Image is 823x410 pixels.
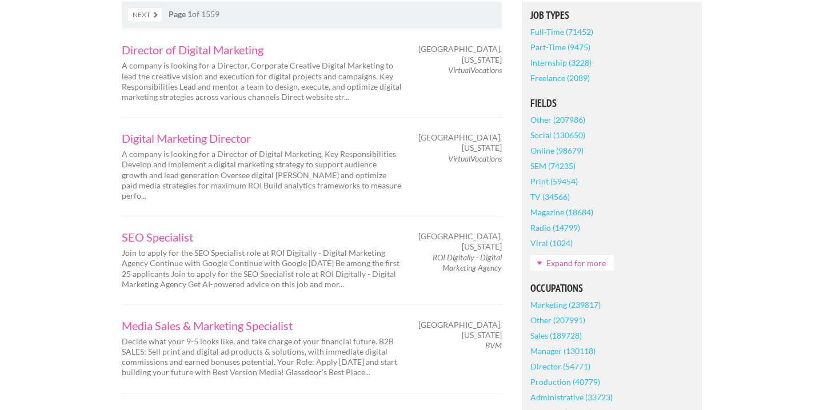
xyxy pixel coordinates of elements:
a: Next [128,8,162,21]
a: Director (54771) [530,359,590,374]
strong: Page 1 [169,9,192,19]
a: Digital Marketing Director [122,132,402,144]
a: Manager (130118) [530,343,596,359]
em: VirtualVocations [448,65,502,75]
a: Sales (189728) [530,328,582,343]
span: [GEOGRAPHIC_DATA], [US_STATE] [418,44,502,65]
h5: Job Types [530,10,693,21]
a: Social (130650) [530,127,585,143]
a: Expand for more [530,255,614,271]
em: BVM [485,340,502,350]
p: Decide what your 9-5 looks like, and take charge of your financial future. B2B SALES: Sell print ... [122,336,402,378]
a: Other (207991) [530,312,585,328]
a: Magazine (18684) [530,204,593,220]
span: [GEOGRAPHIC_DATA], [US_STATE] [418,231,502,252]
a: Internship (3228) [530,55,592,70]
a: Director of Digital Marketing [122,44,402,55]
a: SEO Specialist [122,231,402,243]
a: Full-Time (71452) [530,24,593,39]
a: Part-Time (9475) [530,39,590,55]
a: Production (40779) [530,374,600,389]
em: ROI Digitally - Digital Marketing Agency [433,252,502,272]
a: Media Sales & Marketing Specialist [122,320,402,331]
p: A company is looking for a Director of Digital Marketing. Key Responsibilities Develop and implem... [122,149,402,201]
a: TV (34566) [530,189,570,204]
a: Other (207986) [530,112,585,127]
span: [GEOGRAPHIC_DATA], [US_STATE] [418,320,502,340]
a: Freelance (2089) [530,70,590,86]
em: VirtualVocations [448,154,502,163]
a: Marketing (239817) [530,297,601,312]
a: Radio (14799) [530,220,580,235]
p: A company is looking for a Director, Corporate Creative Digital Marketing to lead the creative vi... [122,61,402,102]
a: SEM (74235) [530,158,576,174]
a: Online (98679) [530,143,584,158]
a: Administrative (33723) [530,389,613,405]
p: Join to apply for the SEO Specialist role at ROI Digitally - Digital Marketing Agency Continue wi... [122,248,402,290]
h5: Occupations [530,283,693,294]
nav: of 1559 [122,2,502,28]
a: Viral (1024) [530,235,573,251]
span: [GEOGRAPHIC_DATA], [US_STATE] [418,132,502,153]
h5: Fields [530,98,693,108]
a: Print (59454) [530,174,578,189]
